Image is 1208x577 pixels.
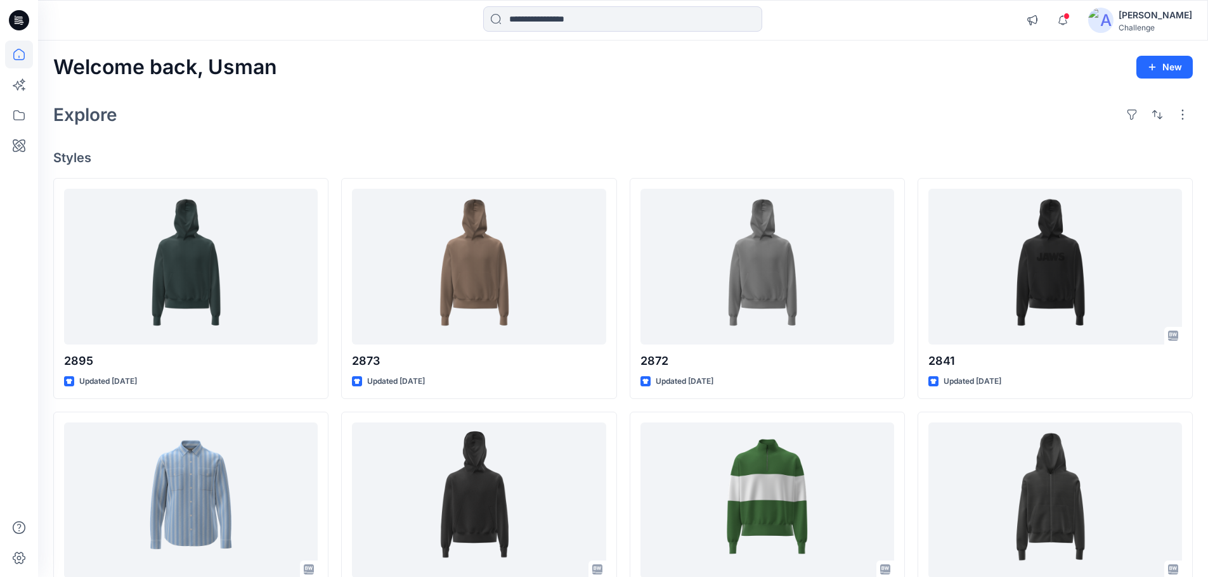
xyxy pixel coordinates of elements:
p: 2841 [928,352,1182,370]
p: Updated [DATE] [944,375,1001,388]
div: Challenge [1119,23,1192,32]
img: avatar [1088,8,1114,33]
a: 2872 [640,189,894,345]
p: 2872 [640,352,894,370]
div: [PERSON_NAME] [1119,8,1192,23]
h2: Explore [53,105,117,125]
a: 2873 [352,189,606,345]
p: Updated [DATE] [367,375,425,388]
h2: Welcome back, Usman [53,56,277,79]
a: 2841 [928,189,1182,345]
button: New [1136,56,1193,79]
p: Updated [DATE] [656,375,713,388]
p: 2873 [352,352,606,370]
p: 2895 [64,352,318,370]
p: Updated [DATE] [79,375,137,388]
a: 2895 [64,189,318,345]
h4: Styles [53,150,1193,165]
